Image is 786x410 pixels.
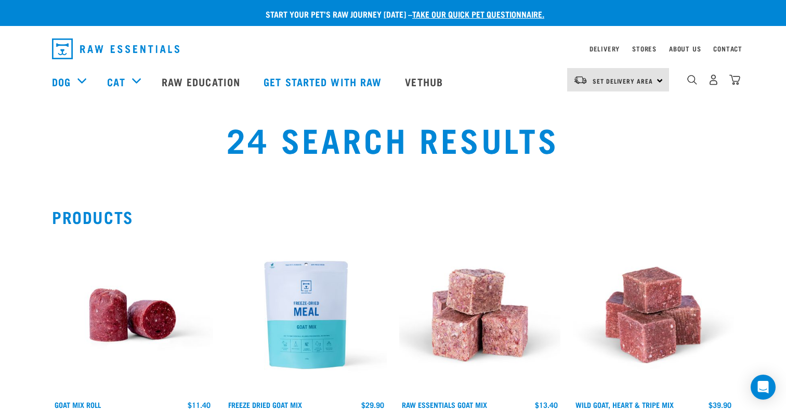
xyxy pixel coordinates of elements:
[52,234,213,395] img: Raw Essentials Chicken Lamb Beef Bulk Minced Raw Dog Food Roll Unwrapped
[402,403,487,406] a: Raw Essentials Goat Mix
[52,207,734,226] h2: Products
[535,401,558,409] div: $13.40
[575,403,674,406] a: Wild Goat, Heart & Tripe Mix
[253,61,395,102] a: Get started with Raw
[226,234,387,395] img: Raw Essentials Freeze Dried Goat Mix
[55,403,101,406] a: Goat Mix Roll
[395,61,456,102] a: Vethub
[573,75,587,85] img: van-moving.png
[669,47,701,50] a: About Us
[412,11,544,16] a: take our quick pet questionnaire.
[151,61,253,102] a: Raw Education
[589,47,620,50] a: Delivery
[188,401,211,409] div: $11.40
[150,120,636,157] h1: 24 Search Results
[632,47,657,50] a: Stores
[573,234,734,395] img: Goat Heart Tripe 8451
[729,74,740,85] img: home-icon@2x.png
[751,375,776,400] div: Open Intercom Messenger
[107,74,125,89] a: Cat
[52,38,179,59] img: Raw Essentials Logo
[361,401,384,409] div: $29.90
[593,79,653,83] span: Set Delivery Area
[708,74,719,85] img: user.png
[713,47,742,50] a: Contact
[709,401,731,409] div: $39.90
[687,75,697,85] img: home-icon-1@2x.png
[228,403,302,406] a: Freeze Dried Goat Mix
[52,74,71,89] a: Dog
[44,34,742,63] nav: dropdown navigation
[399,234,560,395] img: Goat M Ix 38448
